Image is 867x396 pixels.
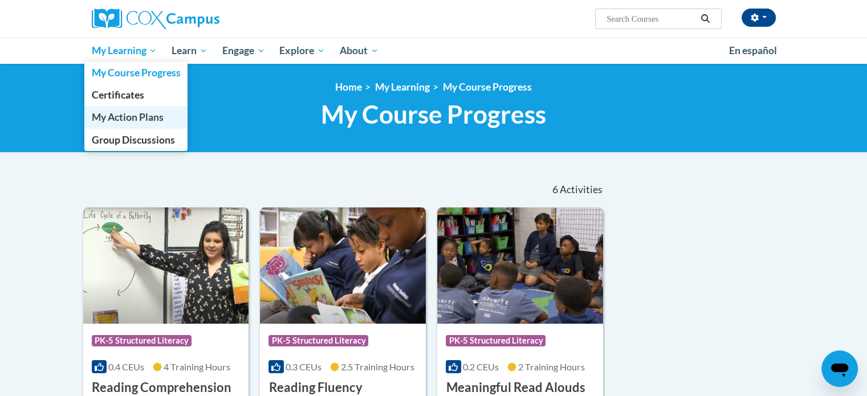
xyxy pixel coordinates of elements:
span: My Action Plans [91,111,163,123]
img: Course Logo [260,207,426,324]
a: Home [335,81,362,93]
span: 0.3 CEUs [286,361,321,372]
a: Learn [164,38,215,64]
img: Course Logo [83,207,249,324]
input: Search Courses [605,12,697,26]
span: PK-5 Structured Literacy [446,335,546,346]
span: Learn [172,44,207,58]
a: My Course Progress [443,81,532,93]
span: Activities [560,183,603,196]
button: Search [697,12,714,26]
button: Account Settings [742,9,776,27]
span: Explore [279,44,325,58]
img: Cox Campus [92,9,219,29]
span: Engage [222,44,265,58]
a: Certificates [84,84,188,106]
a: Group Discussions [84,129,188,151]
a: Cox Campus [92,9,308,29]
div: Main menu [75,38,793,64]
span: About [340,44,378,58]
span: Group Discussions [91,134,174,146]
span: 2.5 Training Hours [341,361,414,372]
a: En español [722,39,784,63]
a: My Learning [84,38,165,64]
span: 2 Training Hours [518,361,585,372]
span: My Learning [91,44,157,58]
span: PK-5 Structured Literacy [268,335,368,346]
span: My Course Progress [91,67,180,79]
span: 0.4 CEUs [108,361,144,372]
a: My Course Progress [84,62,188,84]
a: My Action Plans [84,106,188,128]
span: PK-5 Structured Literacy [92,335,192,346]
a: About [332,38,386,64]
a: Explore [272,38,332,64]
iframe: Button to launch messaging window [821,350,858,387]
span: 6 [552,183,557,196]
span: En español [729,44,777,56]
span: 4 Training Hours [164,361,230,372]
span: Certificates [91,89,144,101]
span: My Course Progress [321,99,546,129]
span: 0.2 CEUs [463,361,499,372]
a: My Learning [375,81,430,93]
img: Course Logo [437,207,603,324]
a: Engage [215,38,272,64]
